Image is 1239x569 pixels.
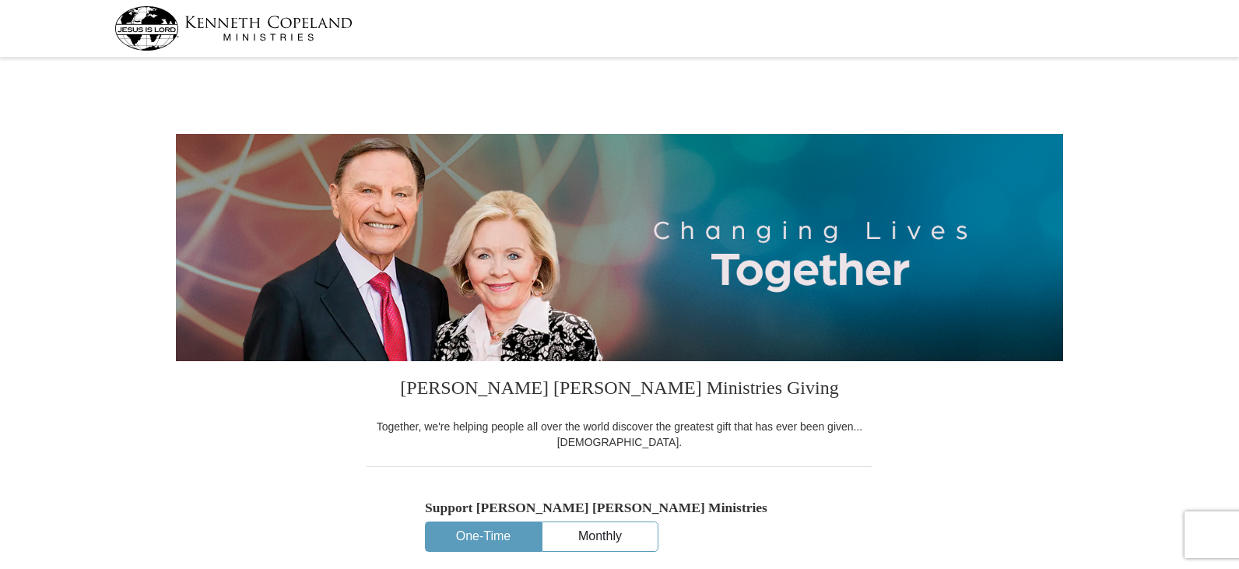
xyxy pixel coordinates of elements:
[426,522,541,551] button: One-Time
[367,419,872,450] div: Together, we're helping people all over the world discover the greatest gift that has ever been g...
[367,361,872,419] h3: [PERSON_NAME] [PERSON_NAME] Ministries Giving
[542,522,658,551] button: Monthly
[114,6,353,51] img: kcm-header-logo.svg
[425,500,814,516] h5: Support [PERSON_NAME] [PERSON_NAME] Ministries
